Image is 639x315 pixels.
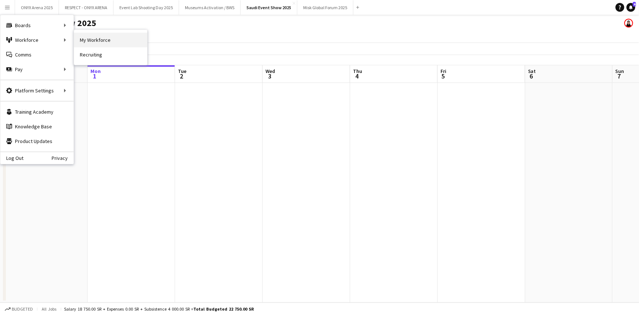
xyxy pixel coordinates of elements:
button: Event Lab Shooting Day 2025 [114,0,179,15]
div: Pay [0,62,74,77]
span: Tue [178,68,186,74]
a: Knowledge Base [0,119,74,134]
a: Log Out [0,155,23,161]
span: Thu [353,68,362,74]
a: Privacy [52,155,74,161]
div: Salary 18 750.00 SR + Expenses 0.00 SR + Subsistence 4 000.00 SR = [64,306,254,312]
div: Boards [0,18,74,33]
span: 4 [633,2,636,7]
span: Budgeted [12,307,33,312]
span: 5 [439,72,446,80]
span: 2 [177,72,186,80]
span: 4 [352,72,362,80]
span: Sun [616,68,624,74]
a: Product Updates [0,134,74,149]
span: Sat [528,68,536,74]
span: Wed [265,68,275,74]
span: Total Budgeted 22 750.00 SR [193,306,254,312]
a: Recruiting [74,47,147,62]
span: 3 [264,72,275,80]
a: My Workforce [74,33,147,47]
a: 4 [627,3,635,12]
span: Mon [90,68,101,74]
span: 1 [89,72,101,80]
button: Saudi Event Show 2025 [241,0,297,15]
button: Misk Global Forum 2025 [297,0,353,15]
span: All jobs [40,306,58,312]
span: Fri [441,68,446,74]
button: Museums Activation / BWS [179,0,241,15]
button: Budgeted [4,305,34,313]
a: Comms [0,47,74,62]
span: 7 [614,72,624,80]
a: Training Academy [0,105,74,119]
button: ONYX Arena 2025 [15,0,59,15]
span: 6 [527,72,536,80]
div: Platform Settings [0,83,74,98]
div: Workforce [0,33,74,47]
app-user-avatar: Reem Al Shorafa [624,19,633,28]
button: RESPECT - ONYX ARENA [59,0,114,15]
